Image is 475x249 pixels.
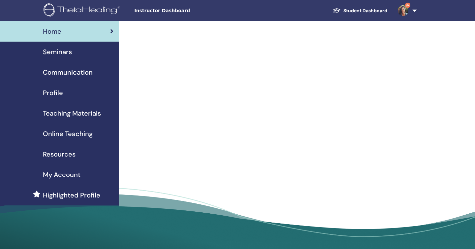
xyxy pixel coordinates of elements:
[43,170,80,180] span: My Account
[405,3,410,8] span: 9+
[43,88,63,98] span: Profile
[43,67,93,77] span: Communication
[43,47,72,57] span: Seminars
[43,129,93,139] span: Online Teaching
[398,5,408,16] img: default.jpg
[43,190,100,200] span: Highlighted Profile
[333,8,341,13] img: graduation-cap-white.svg
[43,108,101,118] span: Teaching Materials
[134,7,233,14] span: Instructor Dashboard
[43,149,76,159] span: Resources
[328,5,393,17] a: Student Dashboard
[44,3,122,18] img: logo.png
[43,26,61,36] span: Home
